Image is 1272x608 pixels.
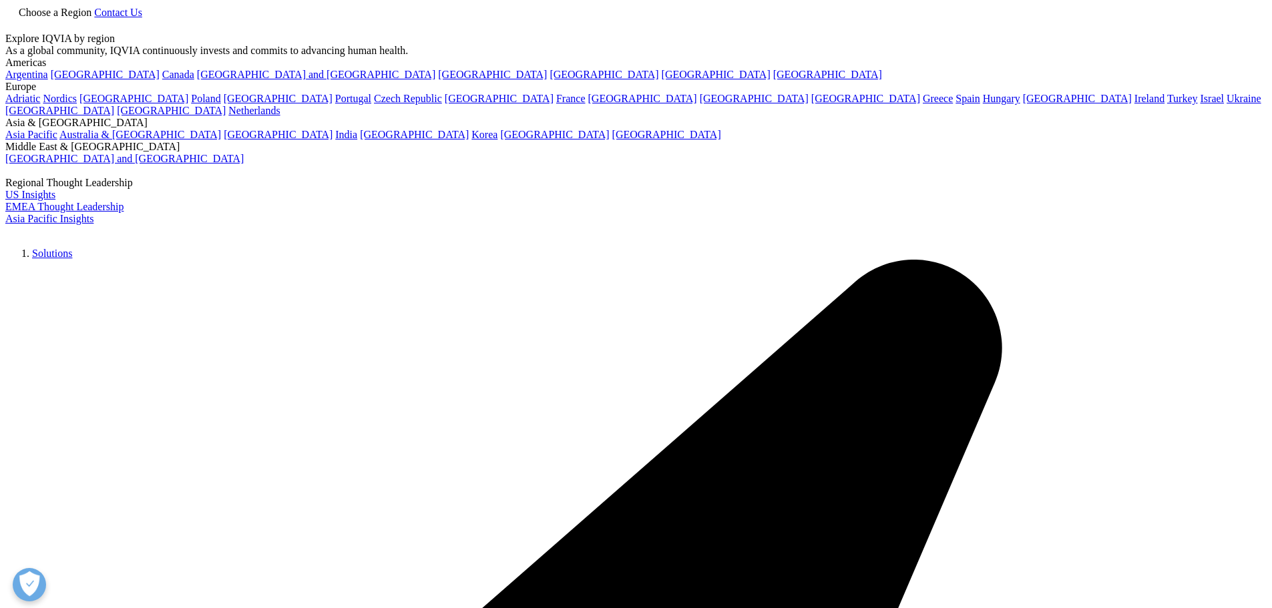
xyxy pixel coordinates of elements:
a: [GEOGRAPHIC_DATA] and [GEOGRAPHIC_DATA] [197,69,435,80]
a: [GEOGRAPHIC_DATA] [500,129,609,140]
a: Australia & [GEOGRAPHIC_DATA] [59,129,221,140]
a: Netherlands [228,105,280,116]
a: [GEOGRAPHIC_DATA] [811,93,920,104]
a: [GEOGRAPHIC_DATA] [360,129,469,140]
a: [GEOGRAPHIC_DATA] [550,69,658,80]
a: Nordics [43,93,77,104]
a: Greece [923,93,953,104]
a: India [335,129,357,140]
div: Europe [5,81,1267,93]
div: Asia & [GEOGRAPHIC_DATA] [5,117,1267,129]
a: Ukraine [1227,93,1261,104]
a: [GEOGRAPHIC_DATA] [612,129,721,140]
a: Ireland [1134,93,1164,104]
a: EMEA Thought Leadership [5,201,124,212]
a: Canada [162,69,194,80]
a: Poland [191,93,220,104]
a: [GEOGRAPHIC_DATA] [700,93,809,104]
a: [GEOGRAPHIC_DATA] [5,105,114,116]
a: [GEOGRAPHIC_DATA] [438,69,547,80]
a: Asia Pacific Insights [5,213,93,224]
button: Abrir preferencias [13,568,46,601]
div: As a global community, IQVIA continuously invests and commits to advancing human health. [5,45,1267,57]
a: Korea [471,129,497,140]
a: US Insights [5,189,55,200]
a: [GEOGRAPHIC_DATA] [588,93,697,104]
div: Middle East & [GEOGRAPHIC_DATA] [5,141,1267,153]
a: Contact Us [94,7,142,18]
a: Portugal [335,93,371,104]
a: [GEOGRAPHIC_DATA] [445,93,554,104]
a: [GEOGRAPHIC_DATA] [662,69,771,80]
div: Americas [5,57,1267,69]
a: Argentina [5,69,48,80]
a: Adriatic [5,93,40,104]
a: [GEOGRAPHIC_DATA] and [GEOGRAPHIC_DATA] [5,153,244,164]
a: [GEOGRAPHIC_DATA] [51,69,160,80]
a: [GEOGRAPHIC_DATA] [1023,93,1132,104]
span: Choose a Region [19,7,91,18]
a: France [556,93,586,104]
a: Asia Pacific [5,129,57,140]
a: [GEOGRAPHIC_DATA] [224,93,333,104]
a: Israel [1201,93,1225,104]
a: Spain [956,93,980,104]
div: Regional Thought Leadership [5,177,1267,189]
a: Hungary [983,93,1020,104]
a: [GEOGRAPHIC_DATA] [773,69,882,80]
a: [GEOGRAPHIC_DATA] [224,129,333,140]
a: Czech Republic [374,93,442,104]
a: Turkey [1167,93,1198,104]
a: [GEOGRAPHIC_DATA] [117,105,226,116]
a: Solutions [32,248,72,259]
div: Explore IQVIA by region [5,33,1267,45]
a: [GEOGRAPHIC_DATA] [79,93,188,104]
